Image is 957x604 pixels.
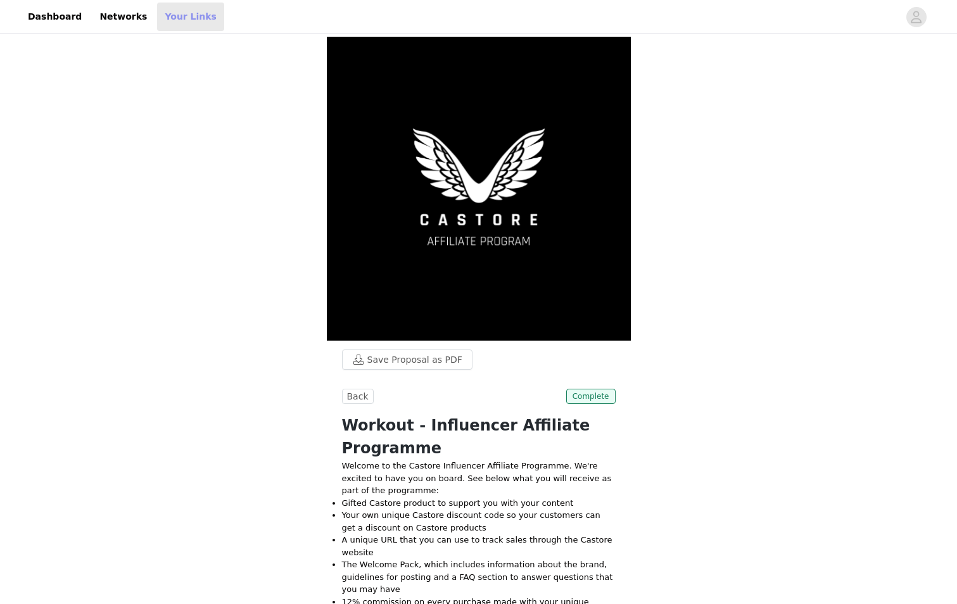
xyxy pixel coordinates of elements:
h1: Workout - Influencer Affiliate Programme [342,414,616,460]
button: Back [342,389,374,404]
button: Save Proposal as PDF [342,349,472,370]
li: Your own unique Castore discount code so your customers can get a discount on Castore products [342,509,616,534]
div: avatar [910,7,922,27]
span: Complete [566,389,616,404]
li: A unique URL that you can use to track sales through the Castore website [342,534,616,558]
p: Welcome to the Castore Influencer Affiliate Programme. We're excited to have you on board. See be... [342,460,616,497]
a: Networks [92,3,155,31]
img: campaign image [327,37,631,341]
li: Gifted Castore product to support you with your content [342,497,616,510]
a: Dashboard [20,3,89,31]
li: The Welcome Pack, which includes information about the brand, guidelines for posting and a FAQ se... [342,558,616,596]
a: Your Links [157,3,224,31]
